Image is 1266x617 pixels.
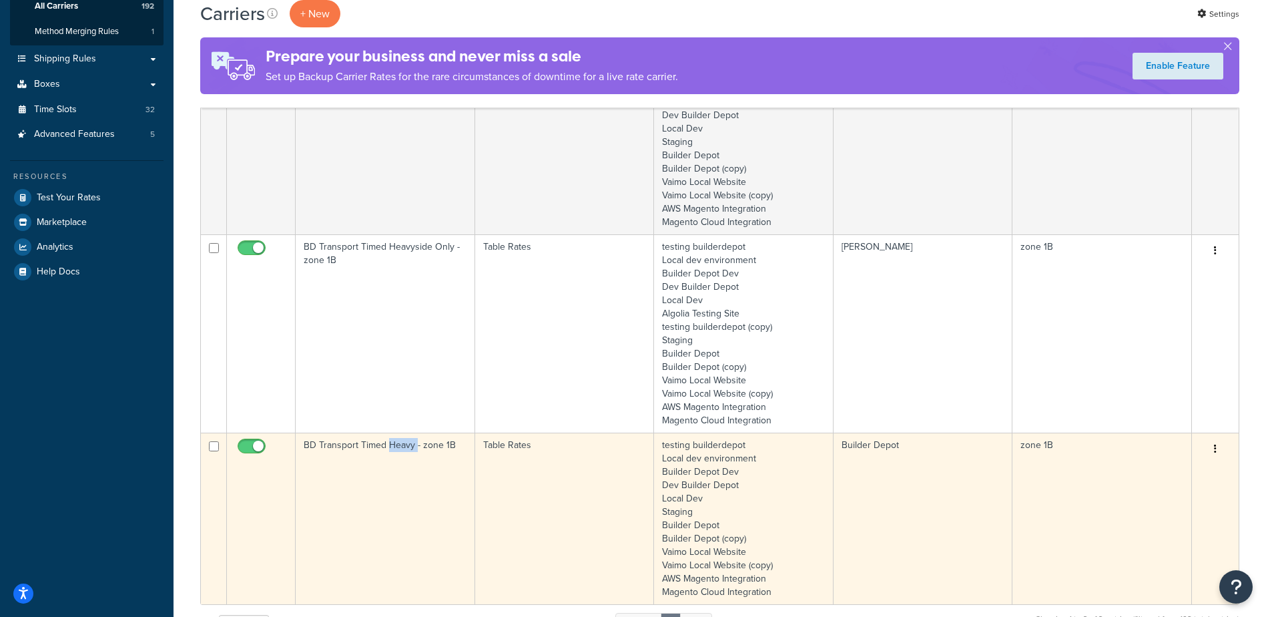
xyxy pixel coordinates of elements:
a: Enable Feature [1133,53,1223,79]
td: zone 1B [1012,63,1192,234]
span: 5 [150,129,155,140]
span: Analytics [37,242,73,253]
li: Advanced Features [10,122,164,147]
span: Shipping Rules [34,53,96,65]
span: Time Slots [34,104,77,116]
a: Advanced Features 5 [10,122,164,147]
span: Test Your Rates [37,192,101,204]
div: Resources [10,171,164,182]
td: BD Transport Timed Heavy - zone 1B [296,433,475,604]
td: Table Rates [475,433,655,604]
td: Builder Depot [834,433,1013,604]
a: Marketplace [10,210,164,234]
span: Help Docs [37,266,80,278]
li: Time Slots [10,97,164,122]
img: ad-rules-rateshop-fe6ec290ccb7230408bd80ed9643f0289d75e0ffd9eb532fc0e269fcd187b520.png [200,37,266,94]
td: testing builderdepot Local dev environment Builder Depot Dev Dev Builder Depot Local Dev Algolia ... [654,234,834,433]
td: Builder Depot [834,63,1013,234]
a: Boxes [10,72,164,97]
a: Time Slots 32 [10,97,164,122]
td: BD Transport Timed Heavyside Only - zone 1B [296,234,475,433]
a: Settings [1197,5,1239,23]
td: Table Rates [475,63,655,234]
td: BD Transport Timed Light - zone 1B [296,63,475,234]
span: 192 [141,1,154,12]
li: Method Merging Rules [10,19,164,44]
td: testing builderdepot Local dev environment Builder Depot Dev Dev Builder Depot Local Dev Staging ... [654,433,834,604]
span: Boxes [34,79,60,90]
a: Analytics [10,235,164,259]
span: Advanced Features [34,129,115,140]
span: Marketplace [37,217,87,228]
span: Method Merging Rules [35,26,119,37]
td: [PERSON_NAME] [834,234,1013,433]
td: testing builderdepot Local dev environment Builder Depot Dev Dev Builder Depot Local Dev Staging ... [654,63,834,234]
span: 1 [151,26,154,37]
span: All Carriers [35,1,78,12]
a: Method Merging Rules 1 [10,19,164,44]
a: Shipping Rules [10,47,164,71]
span: 32 [145,104,155,116]
a: Test Your Rates [10,186,164,210]
a: Help Docs [10,260,164,284]
td: Table Rates [475,234,655,433]
td: zone 1B [1012,433,1192,604]
p: Set up Backup Carrier Rates for the rare circumstances of downtime for a live rate carrier. [266,67,678,86]
h4: Prepare your business and never miss a sale [266,45,678,67]
button: Open Resource Center [1219,570,1253,604]
td: zone 1B [1012,234,1192,433]
h1: Carriers [200,1,265,27]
